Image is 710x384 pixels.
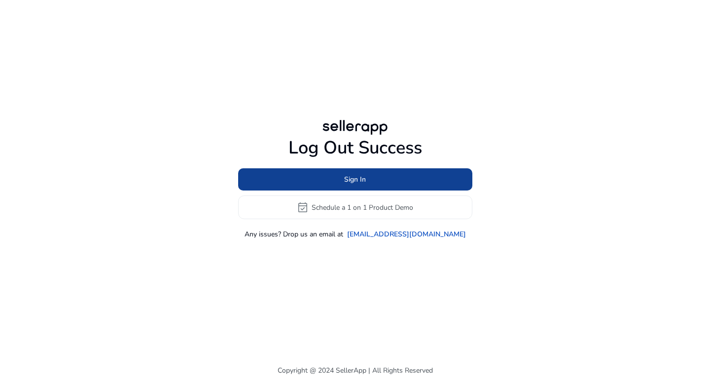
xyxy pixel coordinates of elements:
[344,174,366,185] span: Sign In
[238,137,472,158] h1: Log Out Success
[245,229,343,239] p: Any issues? Drop us an email at
[238,195,472,219] button: event_availableSchedule a 1 on 1 Product Demo
[238,168,472,191] button: Sign In
[347,229,466,239] a: [EMAIL_ADDRESS][DOMAIN_NAME]
[297,201,309,213] span: event_available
